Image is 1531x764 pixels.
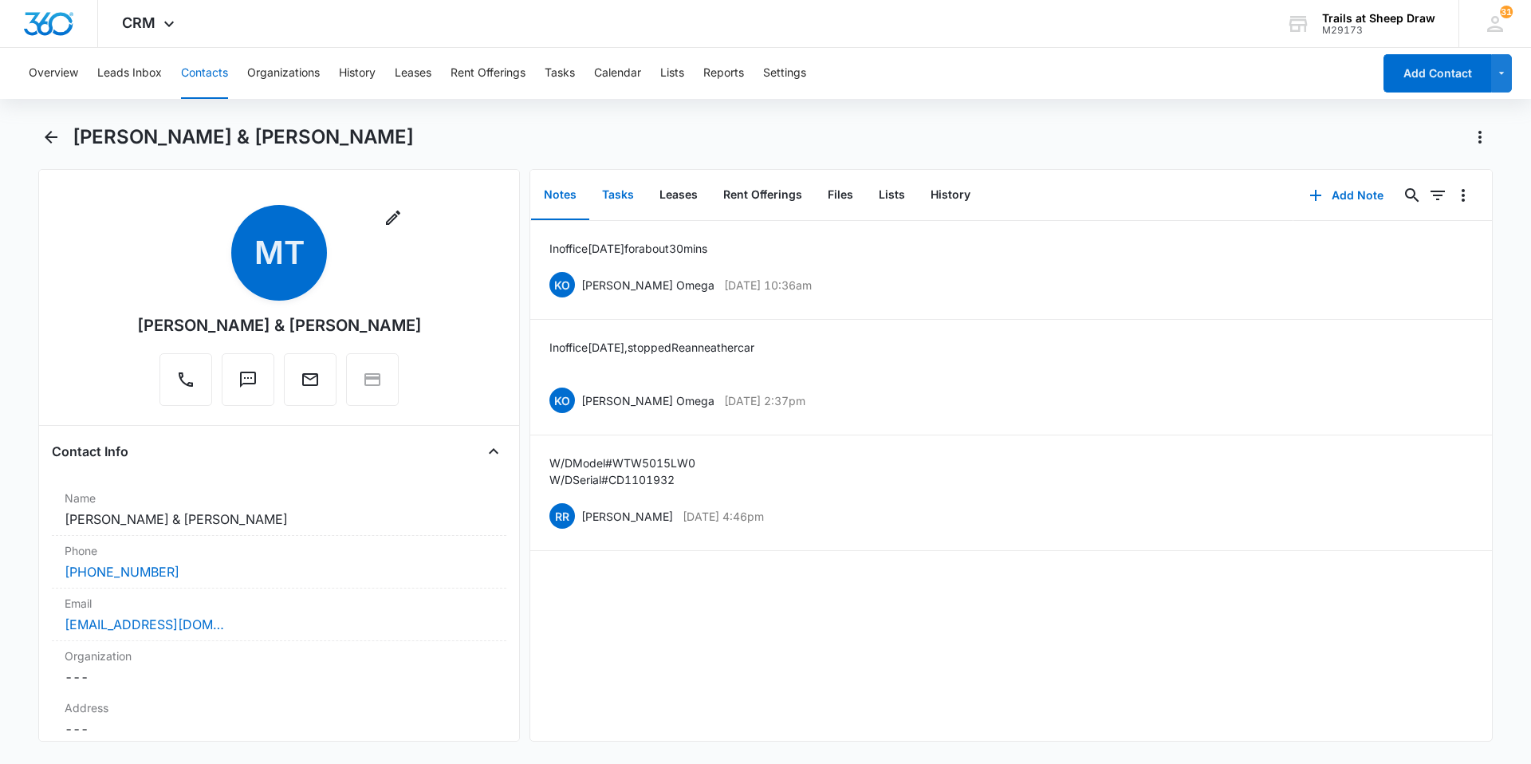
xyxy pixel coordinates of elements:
[703,48,744,99] button: Reports
[65,542,494,559] label: Phone
[589,171,647,220] button: Tasks
[52,693,506,746] div: Address---
[763,48,806,99] button: Settings
[159,378,212,392] a: Call
[710,171,815,220] button: Rent Offerings
[159,353,212,406] button: Call
[549,339,754,356] p: In office [DATE], stopped Reanne at her car
[531,171,589,220] button: Notes
[581,277,714,293] p: [PERSON_NAME] Omega
[65,510,494,529] dd: [PERSON_NAME] & [PERSON_NAME]
[65,490,494,506] label: Name
[660,48,684,99] button: Lists
[65,668,494,687] dd: ---
[481,439,506,464] button: Close
[222,353,274,406] button: Text
[395,48,431,99] button: Leases
[724,277,812,293] p: [DATE] 10:36am
[52,589,506,641] div: Email[EMAIL_ADDRESS][DOMAIN_NAME]
[29,48,78,99] button: Overview
[231,205,327,301] span: MT
[1322,12,1435,25] div: account name
[1383,54,1491,93] button: Add Contact
[815,171,866,220] button: Files
[65,719,494,738] dd: ---
[65,699,494,716] label: Address
[339,48,376,99] button: History
[181,48,228,99] button: Contacts
[52,536,506,589] div: Phone[PHONE_NUMBER]
[549,388,575,413] span: KO
[549,471,695,488] p: W/D Serial # CD1101932
[65,648,494,664] label: Organization
[451,48,525,99] button: Rent Offerings
[122,14,155,31] span: CRM
[1500,6,1513,18] span: 31
[65,615,224,634] a: [EMAIL_ADDRESS][DOMAIN_NAME]
[65,562,179,581] a: [PHONE_NUMBER]
[284,353,337,406] button: Email
[1467,124,1493,150] button: Actions
[52,442,128,461] h4: Contact Info
[581,508,673,525] p: [PERSON_NAME]
[1399,183,1425,208] button: Search...
[918,171,983,220] button: History
[284,378,337,392] a: Email
[52,641,506,693] div: Organization---
[545,48,575,99] button: Tasks
[38,124,63,150] button: Back
[866,171,918,220] button: Lists
[1425,183,1450,208] button: Filters
[1450,183,1476,208] button: Overflow Menu
[581,392,714,409] p: [PERSON_NAME] Omega
[137,313,422,337] div: [PERSON_NAME] & [PERSON_NAME]
[65,595,494,612] label: Email
[247,48,320,99] button: Organizations
[222,378,274,392] a: Text
[683,508,764,525] p: [DATE] 4:46pm
[549,503,575,529] span: RR
[647,171,710,220] button: Leases
[97,48,162,99] button: Leads Inbox
[73,125,414,149] h1: [PERSON_NAME] & [PERSON_NAME]
[1500,6,1513,18] div: notifications count
[549,272,575,297] span: KO
[549,455,695,471] p: W/D Model # WTW5015LW0
[549,240,707,257] p: In office [DATE] for about 30 mins
[724,392,805,409] p: [DATE] 2:37pm
[594,48,641,99] button: Calendar
[52,483,506,536] div: Name[PERSON_NAME] & [PERSON_NAME]
[1322,25,1435,36] div: account id
[1293,176,1399,215] button: Add Note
